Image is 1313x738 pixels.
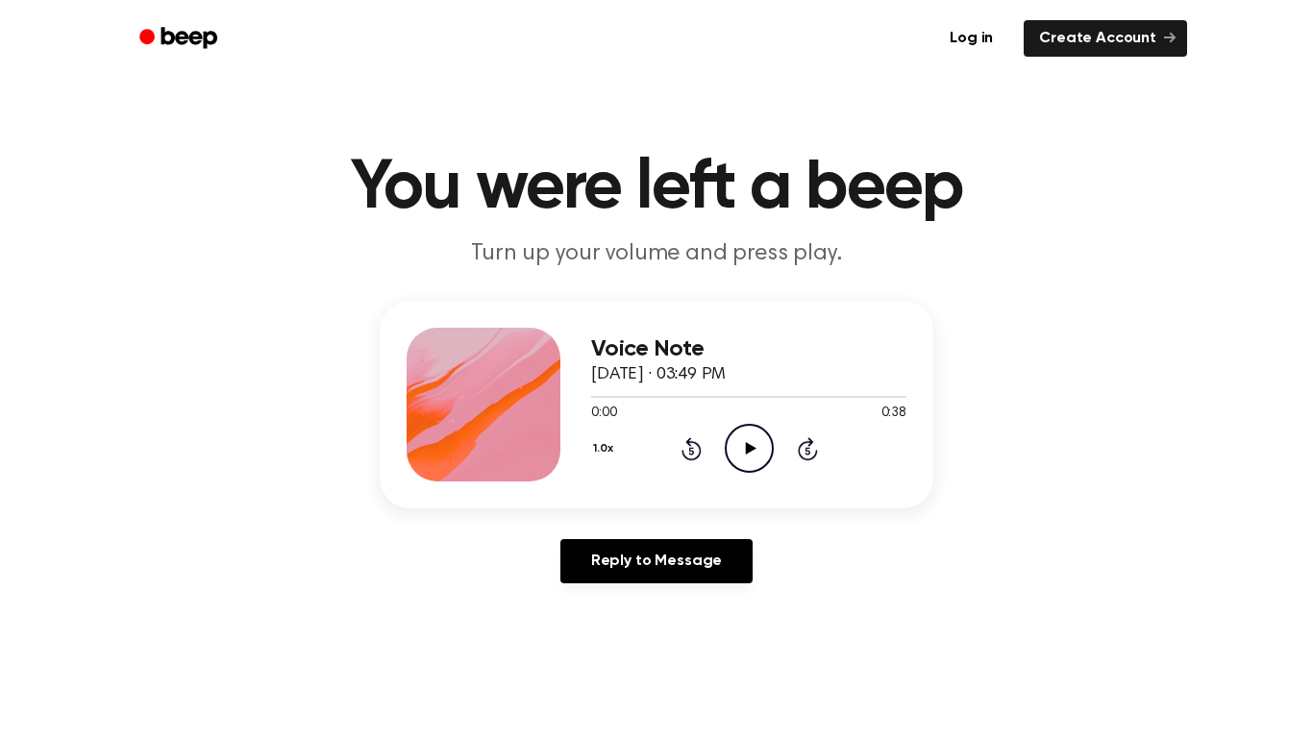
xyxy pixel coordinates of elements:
[1024,20,1187,57] a: Create Account
[164,154,1149,223] h1: You were left a beep
[287,238,1026,270] p: Turn up your volume and press play.
[591,366,726,383] span: [DATE] · 03:49 PM
[591,336,906,362] h3: Voice Note
[881,404,906,424] span: 0:38
[126,20,235,58] a: Beep
[930,16,1012,61] a: Log in
[591,404,616,424] span: 0:00
[591,432,620,465] button: 1.0x
[560,539,753,583] a: Reply to Message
